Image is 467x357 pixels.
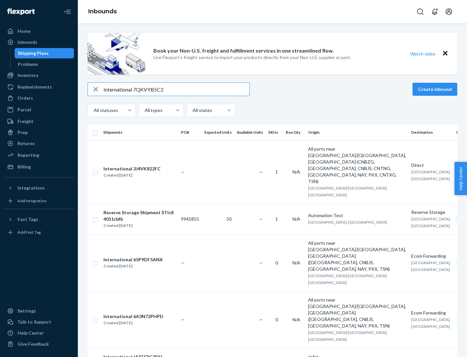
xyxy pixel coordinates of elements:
[275,317,278,322] span: 0
[293,260,300,265] span: N/A
[202,125,234,140] th: Expected Units
[18,164,31,170] div: Billing
[144,107,145,114] input: All types
[308,146,406,185] div: All ports near [GEOGRAPHIC_DATA]/[GEOGRAPHIC_DATA], [GEOGRAPHIC_DATA] (CNBZG, [GEOGRAPHIC_DATA], ...
[192,107,193,114] input: All states
[18,330,44,336] div: Help Center
[259,216,263,222] span: —
[4,82,74,92] a: Replenishments
[4,183,74,193] button: Integrations
[18,216,38,223] div: Fast Tags
[293,169,300,175] span: N/A
[275,216,278,222] span: 1
[103,320,163,326] div: Created [DATE]
[259,169,263,175] span: —
[103,209,175,222] div: Reserve Storage Shipment STIc84011cbfb
[293,216,300,222] span: N/A
[259,317,263,322] span: —
[18,28,30,34] div: Home
[181,169,185,175] span: —
[4,196,74,206] a: Add Integration
[275,260,278,265] span: 0
[153,54,351,61] p: Use Flexport’s freight service to import your products directly from your Non-U.S. supplier or port.
[226,216,232,222] span: 50
[88,8,117,15] a: Inbounds
[4,317,74,327] a: Talk to Support
[4,26,74,36] a: Home
[18,129,28,136] div: Prep
[411,260,451,272] span: [GEOGRAPHIC_DATA], [GEOGRAPHIC_DATA]
[305,125,409,140] th: Origin
[4,162,74,172] a: Billing
[93,107,94,114] input: All statuses
[4,105,74,115] a: Parcel
[308,273,388,285] span: [GEOGRAPHIC_DATA]/[GEOGRAPHIC_DATA], [GEOGRAPHIC_DATA]
[411,216,451,228] span: [GEOGRAPHIC_DATA], [GEOGRAPHIC_DATA]
[308,297,406,329] div: All ports near [GEOGRAPHIC_DATA]/[GEOGRAPHIC_DATA], [GEOGRAPHIC_DATA] ([GEOGRAPHIC_DATA], CNBJS, ...
[7,8,35,15] img: Flexport logo
[4,138,74,149] a: Returns
[18,308,36,314] div: Settings
[18,229,41,235] div: Add Fast Tag
[18,319,51,325] div: Talk to Support
[103,263,163,269] div: Created [DATE]
[4,93,74,103] a: Orders
[441,49,449,58] button: Close
[308,330,388,342] span: [GEOGRAPHIC_DATA]/[GEOGRAPHIC_DATA], [GEOGRAPHIC_DATA]
[411,310,451,316] div: Ecom Forwarding
[18,39,37,45] div: Inbounds
[283,125,305,140] th: Box Qty
[18,198,46,203] div: Add Integration
[275,169,278,175] span: 1
[411,209,451,215] div: Reserve Storage
[18,95,33,101] div: Orders
[411,253,451,259] div: Ecom Forwarding
[413,83,457,96] button: Create inbound
[4,127,74,138] a: Prep
[18,84,52,90] div: Replenishments
[18,106,31,113] div: Parcel
[4,227,74,238] a: Add Fast Tag
[454,162,467,195] span: Help Center
[409,125,453,140] th: Destination
[101,125,178,140] th: Shipments
[406,49,440,58] button: Watch video
[61,5,74,18] button: Close Navigation
[411,317,451,329] span: [GEOGRAPHIC_DATA], [GEOGRAPHIC_DATA]
[4,70,74,80] a: Inventory
[181,260,185,265] span: —
[308,220,387,225] span: [GEOGRAPHIC_DATA], [GEOGRAPHIC_DATA]
[4,150,74,160] a: Reporting
[103,83,249,96] input: Search inbounds by name, destination, msku...
[4,328,74,338] a: Help Center
[411,169,451,181] span: [GEOGRAPHIC_DATA], [GEOGRAPHIC_DATA]
[266,125,283,140] th: SKUs
[18,61,38,68] div: Problems
[18,118,33,125] div: Freight
[18,140,35,147] div: Returns
[414,5,427,18] button: Open Search Box
[103,172,161,178] div: Created [DATE]
[18,72,38,79] div: Inventory
[234,125,266,140] th: Available Units
[178,125,202,140] th: PO#
[442,5,455,18] button: Open account menu
[103,256,163,263] div: International 65P9DF5ANX
[83,2,122,21] ol: breadcrumbs
[293,317,300,322] span: N/A
[18,185,45,191] div: Integrations
[4,37,74,47] a: Inbounds
[103,222,175,229] div: Created [DATE]
[428,5,441,18] button: Open notifications
[411,162,451,168] div: Direct
[18,152,39,158] div: Reporting
[308,240,406,272] div: All ports near [GEOGRAPHIC_DATA]/[GEOGRAPHIC_DATA], [GEOGRAPHIC_DATA] ([GEOGRAPHIC_DATA], CNBJS, ...
[15,59,74,69] a: Problems
[4,306,74,316] a: Settings
[18,341,49,347] div: Give Feedback
[15,48,74,58] a: Shipping Plans
[308,186,388,197] span: [GEOGRAPHIC_DATA]/[GEOGRAPHIC_DATA], [GEOGRAPHIC_DATA]
[103,313,163,320] div: International 6A3N72PHPD
[153,47,334,55] p: Book your Non-U.S. freight and fulfillment services in one streamlined flow.
[103,166,161,172] div: International 3J4VK822FC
